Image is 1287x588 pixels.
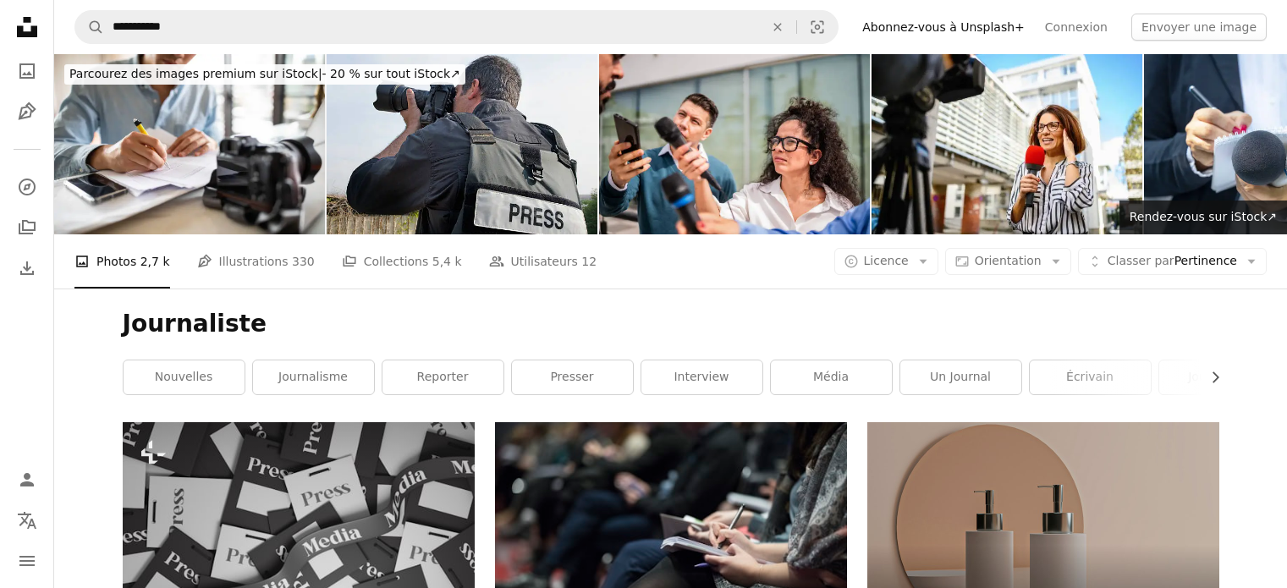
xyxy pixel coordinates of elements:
[10,503,44,537] button: Langue
[1130,210,1277,223] span: Rendez-vous sur iStock ↗
[797,11,838,43] button: Recherche de visuels
[864,254,909,267] span: Licence
[1035,14,1118,41] a: Connexion
[872,54,1142,234] img: Female TV reporter
[10,544,44,578] button: Menu
[1200,360,1219,394] button: faire défiler la liste vers la droite
[759,11,796,43] button: Effacer
[512,360,633,394] a: presser
[599,54,870,234] img: Journalists interviewing man outdoors
[292,252,315,271] span: 330
[197,234,315,289] a: Illustrations 330
[1030,360,1151,394] a: écrivain
[64,64,465,85] div: - 20 % sur tout iStock ↗
[1131,14,1267,41] button: Envoyer une image
[54,54,325,234] img: Contrat de signature de paparazzo méconnaissable
[253,360,374,394] a: journalisme
[69,67,322,80] span: Parcourez des images premium sur iStock |
[382,360,503,394] a: reporter
[327,54,597,234] img: Photojournaliste professionnel
[900,360,1021,394] a: un journal
[10,170,44,204] a: Explorer
[10,251,44,285] a: Historique de téléchargement
[489,234,597,289] a: Utilisateurs 12
[74,10,839,44] form: Rechercher des visuels sur tout le site
[975,254,1042,267] span: Orientation
[10,95,44,129] a: Illustrations
[771,360,892,394] a: média
[852,14,1035,41] a: Abonnez-vous à Unsplash+
[10,54,44,88] a: Photos
[1119,201,1287,234] a: Rendez-vous sur iStock↗
[495,531,847,547] a: selective focus photography of people sitting on chairs while writing on notebooks
[834,248,938,275] button: Licence
[54,54,476,95] a: Parcourez des images premium sur iStock|- 20 % sur tout iStock↗
[1078,248,1267,275] button: Classer parPertinence
[123,525,475,541] a: une pile de papiers noirs et blancs avec le mot appuyez dessus
[1108,254,1174,267] span: Classer par
[123,309,1219,339] h1: Journaliste
[1108,253,1237,270] span: Pertinence
[10,463,44,497] a: Connexion / S’inscrire
[581,252,597,271] span: 12
[1159,360,1280,394] a: Journaliste
[75,11,104,43] button: Rechercher sur Unsplash
[10,211,44,245] a: Collections
[124,360,245,394] a: nouvelles
[432,252,462,271] span: 5,4 k
[945,248,1071,275] button: Orientation
[641,360,762,394] a: interview
[342,234,462,289] a: Collections 5,4 k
